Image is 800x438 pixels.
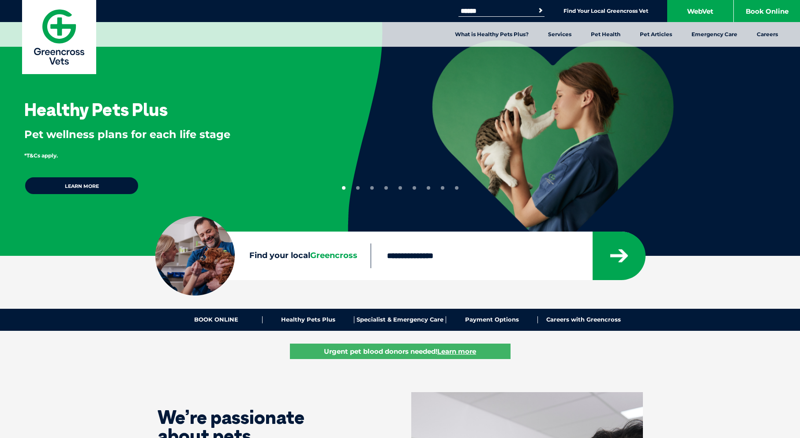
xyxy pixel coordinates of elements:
[263,316,354,323] a: Healthy Pets Plus
[290,344,511,359] a: Urgent pet blood donors needed!Learn more
[24,101,168,118] h3: Healthy Pets Plus
[536,6,545,15] button: Search
[445,22,538,47] a: What is Healthy Pets Plus?
[437,347,476,356] u: Learn more
[747,22,788,47] a: Careers
[342,186,346,190] button: 1 of 9
[24,127,319,142] p: Pet wellness plans for each life stage
[398,186,402,190] button: 5 of 9
[354,316,446,323] a: Specialist & Emergency Care
[630,22,682,47] a: Pet Articles
[310,251,357,260] span: Greencross
[538,22,581,47] a: Services
[446,316,538,323] a: Payment Options
[581,22,630,47] a: Pet Health
[24,152,58,159] span: *T&Cs apply.
[384,186,388,190] button: 4 of 9
[538,316,629,323] a: Careers with Greencross
[171,316,263,323] a: BOOK ONLINE
[455,186,458,190] button: 9 of 9
[427,186,430,190] button: 7 of 9
[24,176,139,195] a: Learn more
[370,186,374,190] button: 3 of 9
[682,22,747,47] a: Emergency Care
[413,186,416,190] button: 6 of 9
[441,186,444,190] button: 8 of 9
[155,249,371,262] label: Find your local
[563,7,648,15] a: Find Your Local Greencross Vet
[356,186,360,190] button: 2 of 9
